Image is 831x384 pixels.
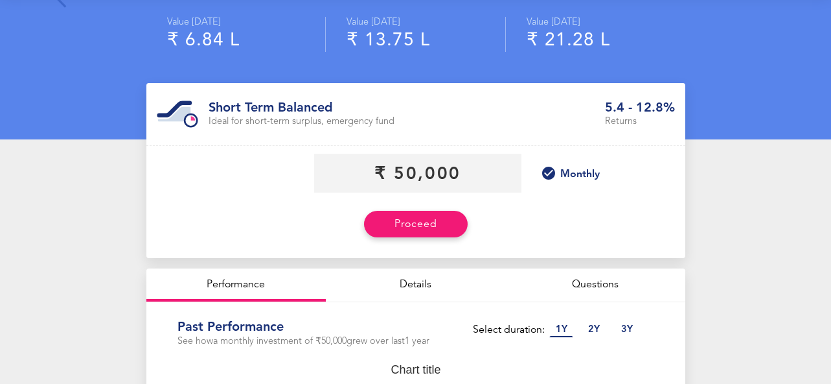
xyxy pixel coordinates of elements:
div: Questions [505,269,685,302]
img: short-balanced.svg [157,93,198,135]
p: See how a monthly investment of ₹50,000 grew over last 1 year [177,335,429,348]
p: Value [DATE] [527,17,580,29]
div: Performance [146,269,326,302]
p: Returns [605,116,637,128]
h1: ₹ 6.84 L [167,29,240,52]
button: Proceed [364,211,468,237]
h1: 5.4 - 12.8% [605,101,675,116]
h1: Short Term Balanced [209,101,333,116]
p: Value [DATE] [347,17,400,29]
p: 2 Y [582,323,606,337]
h1: ₹ 13.75 L [347,29,430,52]
h1: ₹ 21.28 L [527,29,610,52]
div: Details [326,269,505,302]
tspan: Chart title [391,363,440,376]
p: Ideal for short-term surplus, emergency fund [209,116,394,128]
h1: Past performance [177,320,284,335]
p: 3 Y [615,323,639,337]
div: Select duration: [473,323,643,337]
p: 1 Y [549,323,573,337]
p: Monthly [560,169,600,181]
input: Enter amount [314,154,521,193]
p: Value [DATE] [167,17,221,29]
